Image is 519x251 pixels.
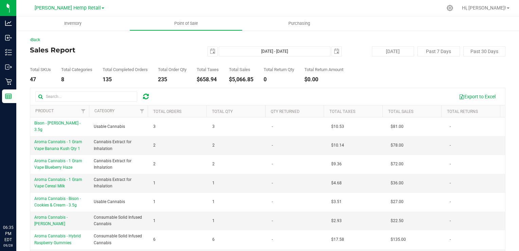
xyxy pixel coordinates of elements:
span: - [450,199,451,205]
span: - [272,199,273,205]
inline-svg: Retail [5,78,12,85]
span: $17.58 [331,236,344,243]
span: Aroma Cannabis - [PERSON_NAME] [34,215,68,226]
button: Past 7 Days [417,46,460,56]
div: Total SKUs [30,67,51,72]
span: Purchasing [279,20,319,27]
p: 09/28 [3,243,13,248]
a: Total Sales [388,109,413,114]
div: 8 [61,77,92,82]
span: - [450,180,451,186]
div: 0 [264,77,294,82]
span: $81.00 [391,123,404,130]
span: [PERSON_NAME] Hemp Retail [35,5,101,11]
span: 6 [153,236,156,243]
p: 06:35 PM EDT [3,224,13,243]
span: Aroma Cannabis - Bison - Cookies & Cream - 3.5g [34,196,81,207]
span: $22.50 [391,218,404,224]
inline-svg: Reports [5,93,12,100]
span: $78.00 [391,142,404,149]
a: Filter [78,105,89,117]
span: Aroma Cannabis - 1 Gram Vape Banana Kush Qty 1 [34,139,82,151]
div: Total Taxes [197,67,219,72]
a: Total Returns [447,109,478,114]
span: select [332,47,341,56]
span: 6 [212,236,215,243]
div: Total Sales [229,67,253,72]
span: $27.00 [391,199,404,205]
span: $2.93 [331,218,342,224]
input: Search... [35,91,137,102]
iframe: Resource center [7,197,27,217]
span: - [450,142,451,149]
span: 1 [153,218,156,224]
span: 1 [212,199,215,205]
a: Total Orders [153,109,181,114]
span: Bison - [PERSON_NAME] - 3.5g [34,121,80,132]
div: Total Return Qty [264,67,294,72]
span: $72.00 [391,161,404,167]
a: Inventory [16,16,129,31]
a: Total Qty [212,109,233,114]
span: 1 [212,218,215,224]
button: [DATE] [372,46,414,56]
span: Point of Sale [165,20,207,27]
span: 2 [212,161,215,167]
span: 3 [153,123,156,130]
a: Back [30,37,40,42]
span: $3.51 [331,199,342,205]
inline-svg: Inventory [5,49,12,56]
div: 235 [158,77,186,82]
span: Consumable Solid Infused Cannabis [94,233,145,246]
span: - [450,236,451,243]
span: Cannabis Extract for Inhalation [94,158,145,171]
span: Cannabis Extract for Inhalation [94,139,145,152]
span: 2 [153,161,156,167]
span: 1 [153,199,156,205]
a: Purchasing [243,16,356,31]
span: $36.00 [391,180,404,186]
span: - [450,218,451,224]
span: Cannabis Extract for Inhalation [94,177,145,189]
span: 3 [212,123,215,130]
span: 1 [153,180,156,186]
div: Total Completed Orders [103,67,148,72]
span: Hi, [PERSON_NAME]! [462,5,506,11]
span: Inventory [55,20,91,27]
span: - [272,123,273,130]
span: select [208,47,217,56]
span: Usable Cannabis [94,123,125,130]
span: - [272,161,273,167]
span: $10.14 [331,142,344,149]
span: $10.53 [331,123,344,130]
button: Export to Excel [454,91,500,102]
span: 2 [153,142,156,149]
div: $658.94 [197,77,219,82]
span: Consumable Solid Infused Cannabis [94,214,145,227]
div: Total Order Qty [158,67,186,72]
div: Total Categories [61,67,92,72]
span: - [272,180,273,186]
div: $0.00 [304,77,343,82]
div: 135 [103,77,148,82]
inline-svg: Outbound [5,64,12,70]
div: $5,066.85 [229,77,253,82]
span: Usable Cannabis [94,199,125,205]
a: Product [35,108,54,113]
span: - [450,161,451,167]
span: $4.68 [331,180,342,186]
span: $135.00 [391,236,406,243]
span: - [450,123,451,130]
div: Total Return Amount [304,67,343,72]
inline-svg: Inbound [5,34,12,41]
button: Past 30 Days [463,46,505,56]
iframe: Resource center unread badge [20,196,28,204]
span: $9.36 [331,161,342,167]
h4: Sales Report [30,46,189,54]
a: Filter [137,105,148,117]
span: - [272,218,273,224]
span: - [272,236,273,243]
inline-svg: Analytics [5,20,12,27]
span: 1 [212,180,215,186]
span: Aroma Cannabis - 1 Gram Vape Blueberry Haze [34,158,82,170]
